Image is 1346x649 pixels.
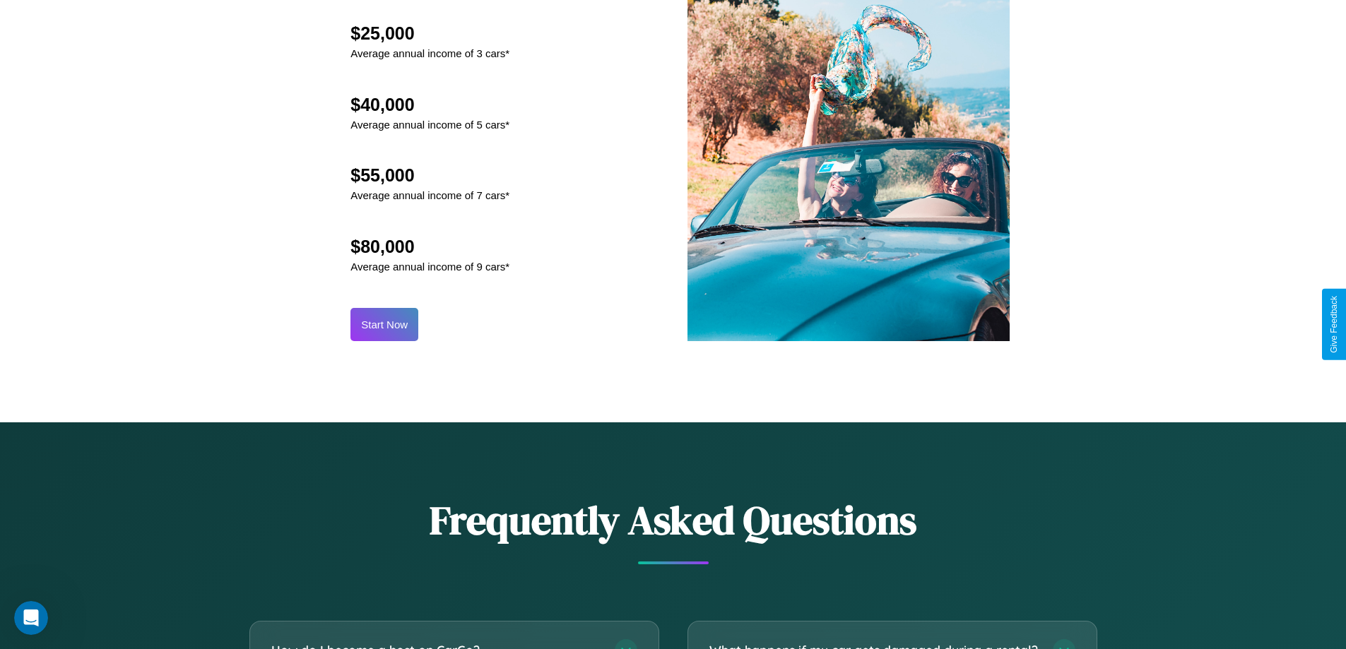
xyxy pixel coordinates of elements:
[350,95,509,115] h2: $40,000
[249,493,1097,547] h2: Frequently Asked Questions
[350,308,418,341] button: Start Now
[350,257,509,276] p: Average annual income of 9 cars*
[350,115,509,134] p: Average annual income of 5 cars*
[350,237,509,257] h2: $80,000
[1329,296,1339,353] div: Give Feedback
[350,23,509,44] h2: $25,000
[350,44,509,63] p: Average annual income of 3 cars*
[350,165,509,186] h2: $55,000
[14,601,48,635] iframe: Intercom live chat
[350,186,509,205] p: Average annual income of 7 cars*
